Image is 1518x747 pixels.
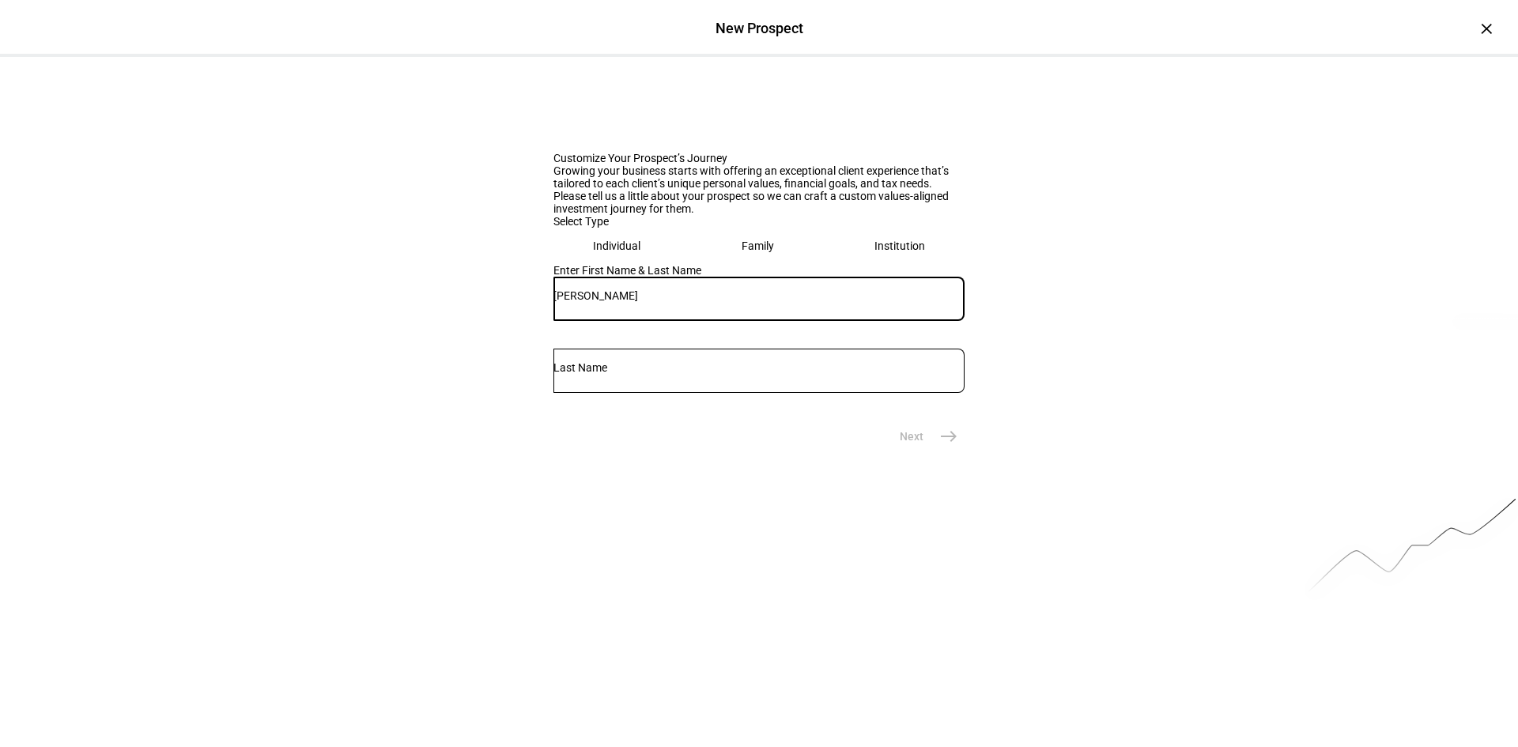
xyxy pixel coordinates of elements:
[553,361,965,374] input: Last Name
[553,190,965,215] div: Please tell us a little about your prospect so we can craft a custom values-aligned investment jo...
[553,289,965,302] input: First Name
[553,164,965,190] div: Growing your business starts with offering an exceptional client experience that’s tailored to ea...
[553,264,965,277] div: Enter First Name & Last Name
[874,240,925,252] div: Institution
[881,421,965,452] eth-stepper-button: Next
[1474,16,1499,41] div: ×
[553,215,965,228] div: Select Type
[593,240,640,252] div: Individual
[553,152,965,164] div: Customize Your Prospect’s Journey
[742,240,774,252] div: Family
